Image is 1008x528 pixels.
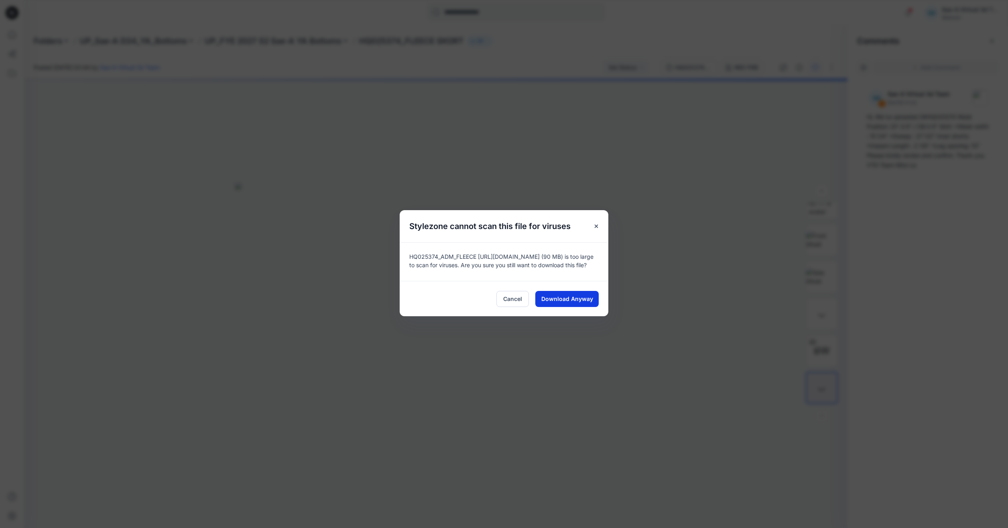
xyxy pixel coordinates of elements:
[541,295,593,303] span: Download Anyway
[535,291,599,307] button: Download Anyway
[400,242,608,281] div: HQ025374_ADM_FLEECE [URL][DOMAIN_NAME] (90 MB) is too large to scan for viruses. Are you sure you...
[589,219,604,233] button: Close
[400,210,580,242] h5: Stylezone cannot scan this file for viruses
[496,291,529,307] button: Cancel
[503,295,522,303] span: Cancel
